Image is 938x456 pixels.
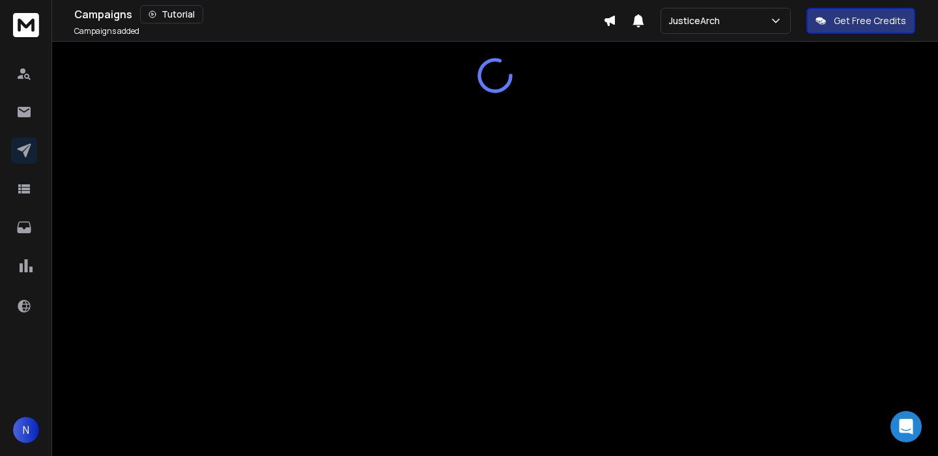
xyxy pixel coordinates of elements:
button: Get Free Credits [806,8,915,34]
p: Campaigns added [74,26,139,36]
p: Get Free Credits [834,14,906,27]
div: Open Intercom Messenger [890,411,922,442]
button: N [13,417,39,443]
div: Campaigns [74,5,603,23]
button: Tutorial [140,5,203,23]
p: JusticeArch [669,14,725,27]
